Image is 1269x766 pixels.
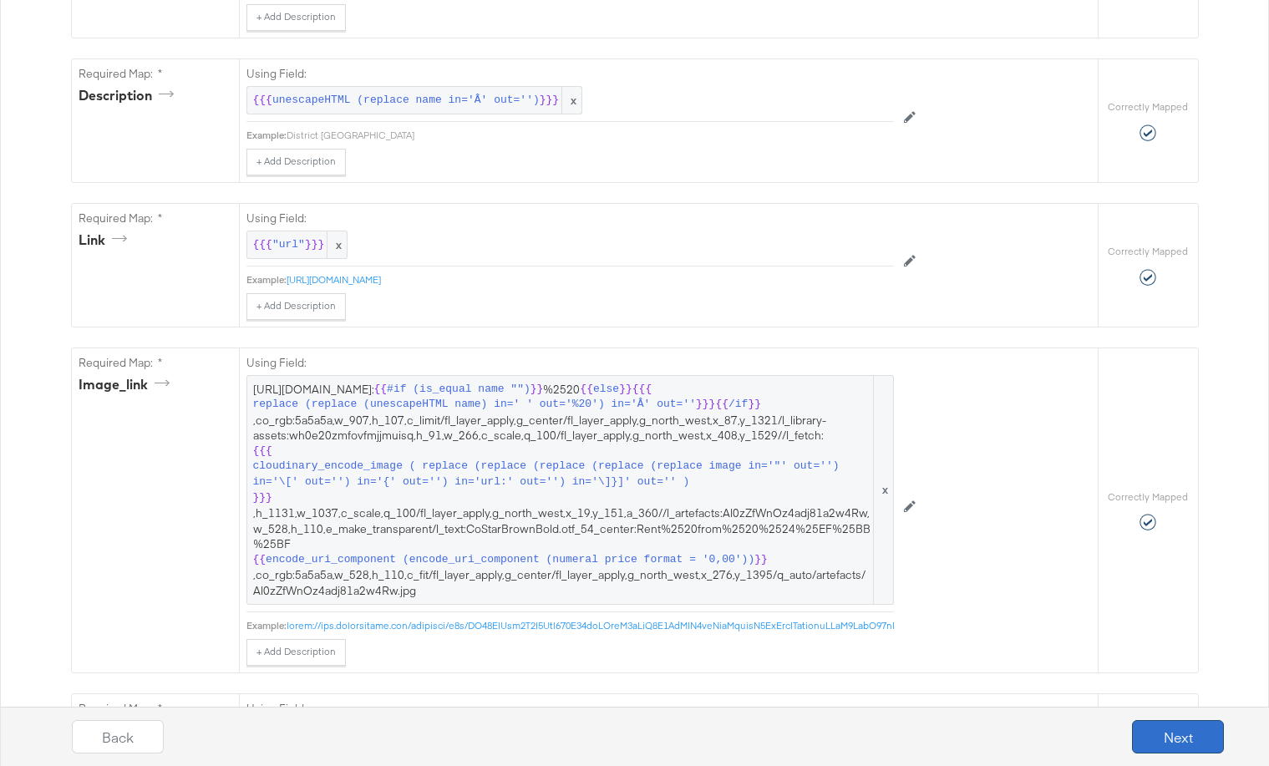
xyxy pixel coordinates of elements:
label: Required Map: * [79,355,232,371]
button: + Add Description [246,4,346,31]
span: }}} [696,397,715,413]
span: {{ [580,382,593,398]
span: #if (is_equal name "") [387,382,530,398]
span: encode_uri_component (encode_uri_component (numeral price format = '0,00')) [266,552,754,568]
span: unescapeHTML (replace name in='Â' out='') [272,93,540,109]
label: Using Field: [246,211,894,226]
span: {{ [253,552,266,568]
span: }}} [305,237,324,253]
label: Correctly Mapped [1108,100,1188,114]
span: {{ [374,382,388,398]
button: Back [72,720,164,753]
span: }}} [540,93,559,109]
span: }} [748,397,761,413]
span: {{{ [253,237,272,253]
label: Required Map: * [79,211,232,226]
label: Using Field: [246,355,894,371]
label: Correctly Mapped [1108,245,1188,258]
span: {{{ [253,444,272,459]
button: Next [1132,720,1224,753]
span: }}} [253,490,272,506]
span: {{ [715,397,728,413]
span: x [561,87,581,114]
span: [URL][DOMAIN_NAME]: %2520 ,co_rgb:5a5a5a,w_907,h_107,c_limit/fl_layer_apply,g_center/fl_layer_app... [253,382,887,599]
span: }} [530,382,544,398]
span: x [327,231,347,259]
span: replace (replace (unescapeHTML name) in=' ' out='%20') in='Â' out='' [253,397,697,413]
div: Example: [246,273,287,287]
span: /if [728,397,748,413]
label: Required Map: * [79,66,232,82]
span: {{{ [253,93,272,109]
div: District [GEOGRAPHIC_DATA] [287,129,894,142]
span: }} [619,382,632,398]
div: image_link [79,375,175,394]
div: Example: [246,619,287,632]
label: Using Field: [246,66,894,82]
span: cloudinary_encode_image ( replace (replace (replace (replace (replace image in='"' out='') in='\[... [253,459,871,490]
a: [URL][DOMAIN_NAME] [287,273,381,286]
div: link [79,231,133,250]
span: x [873,376,893,605]
span: {{{ [632,382,652,398]
button: + Add Description [246,639,346,666]
span: }} [754,552,768,568]
span: "url" [272,237,305,253]
span: else [593,382,619,398]
label: Correctly Mapped [1108,490,1188,504]
button: + Add Description [246,149,346,175]
button: + Add Description [246,293,346,320]
div: description [79,86,180,105]
div: Example: [246,129,287,142]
